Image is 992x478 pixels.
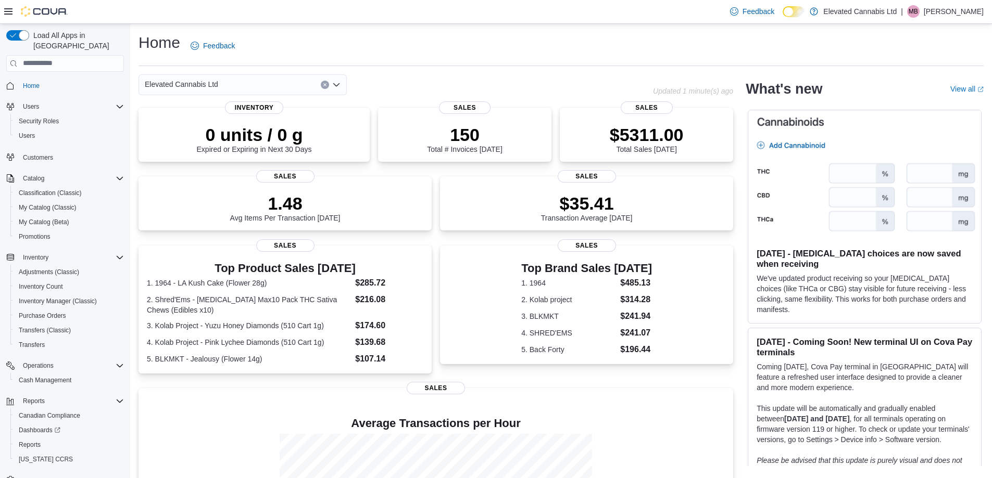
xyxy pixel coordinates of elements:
span: My Catalog (Beta) [19,218,69,226]
button: Reports [19,395,49,407]
a: Dashboards [10,423,128,437]
p: Coming [DATE], Cova Pay terminal in [GEOGRAPHIC_DATA] will feature a refreshed user interface des... [757,361,973,393]
dd: $196.44 [620,343,652,356]
a: Cash Management [15,374,76,386]
span: My Catalog (Beta) [15,216,124,228]
button: Inventory [19,251,53,264]
span: Feedback [203,41,235,51]
button: Security Roles [10,114,128,128]
span: Promotions [19,232,51,241]
span: Inventory [19,251,124,264]
span: Dashboards [15,424,124,436]
span: Load All Apps in [GEOGRAPHIC_DATA] [29,30,124,51]
input: Dark Mode [783,6,805,17]
a: Adjustments (Classic) [15,266,83,278]
div: Total # Invoices [DATE] [427,124,502,153]
span: Security Roles [15,115,124,127]
button: Transfers [10,338,128,352]
dt: 1. 1964 - LA Kush Cake (Flower 28g) [147,278,351,288]
a: Transfers [15,339,49,351]
h3: Top Product Sales [DATE] [147,262,423,275]
span: Inventory Count [19,282,63,291]
span: Customers [23,153,53,162]
a: Promotions [15,230,55,243]
span: Promotions [15,230,124,243]
span: Users [15,130,124,142]
button: Reports [2,394,128,408]
h2: What's new [746,81,822,97]
div: Matthew Bolton [907,5,920,18]
span: Inventory Manager (Classic) [19,297,97,305]
button: Home [2,78,128,93]
a: My Catalog (Classic) [15,201,81,214]
span: Purchase Orders [19,312,66,320]
a: [US_STATE] CCRS [15,453,77,466]
div: Expired or Expiring in Next 30 Days [197,124,312,153]
span: Dashboards [19,426,60,434]
dd: $485.13 [620,277,652,289]
button: Users [10,128,128,143]
button: Inventory Count [10,279,128,294]
span: Sales [558,239,616,252]
span: Inventory Count [15,280,124,293]
dt: 1. 1964 [521,278,616,288]
span: Customers [19,150,124,163]
span: Inventory [225,101,283,114]
p: $5311.00 [610,124,684,145]
span: Transfers [15,339,124,351]
dt: 4. Kolab Project - Pink Lychee Diamonds (510 Cart 1g) [147,337,351,347]
button: Users [2,99,128,114]
a: Customers [19,151,57,164]
span: Security Roles [19,117,59,125]
span: Transfers (Classic) [19,326,71,334]
em: Please be advised that this update is purely visual and does not impact payment functionality. [757,456,962,475]
span: Feedback [743,6,774,17]
h4: Average Transactions per Hour [147,417,725,430]
span: [US_STATE] CCRS [19,455,73,463]
h3: Top Brand Sales [DATE] [521,262,652,275]
a: Inventory Count [15,280,67,293]
span: MB [909,5,918,18]
button: Catalog [19,172,48,185]
dt: 4. SHRED'EMS [521,328,616,338]
dt: 3. Kolab Project - Yuzu Honey Diamonds (510 Cart 1g) [147,320,351,331]
dt: 5. Back Forty [521,344,616,355]
p: [PERSON_NAME] [924,5,984,18]
dd: $216.08 [355,293,423,306]
span: Sales [407,382,465,394]
button: Reports [10,437,128,452]
span: My Catalog (Classic) [15,201,124,214]
span: Adjustments (Classic) [19,268,79,276]
p: We've updated product receiving so your [MEDICAL_DATA] choices (like THCa or CBG) stay visible fo... [757,273,973,315]
a: Inventory Manager (Classic) [15,295,101,307]
button: Canadian Compliance [10,408,128,423]
span: Classification (Classic) [15,187,124,199]
span: Sales [439,101,491,114]
span: Classification (Classic) [19,189,82,197]
span: Cash Management [19,376,71,384]
dd: $241.94 [620,310,652,322]
span: Users [23,102,39,111]
h1: Home [139,32,180,53]
span: Adjustments (Classic) [15,266,124,278]
p: Updated 1 minute(s) ago [653,87,733,95]
span: Sales [256,170,315,183]
span: Transfers (Classic) [15,324,124,337]
span: Sales [621,101,673,114]
span: Users [19,132,35,140]
div: Transaction Average [DATE] [541,193,633,222]
span: Washington CCRS [15,453,124,466]
p: 0 units / 0 g [197,124,312,145]
p: This update will be automatically and gradually enabled between , for all terminals operating on ... [757,403,973,445]
button: Cash Management [10,373,128,387]
dd: $107.14 [355,353,423,365]
button: My Catalog (Beta) [10,215,128,229]
span: Home [23,82,40,90]
button: Clear input [321,81,329,89]
dd: $241.07 [620,327,652,339]
a: Purchase Orders [15,309,70,322]
dd: $314.28 [620,293,652,306]
span: Cash Management [15,374,124,386]
span: Dark Mode [783,17,783,18]
button: Transfers (Classic) [10,323,128,338]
